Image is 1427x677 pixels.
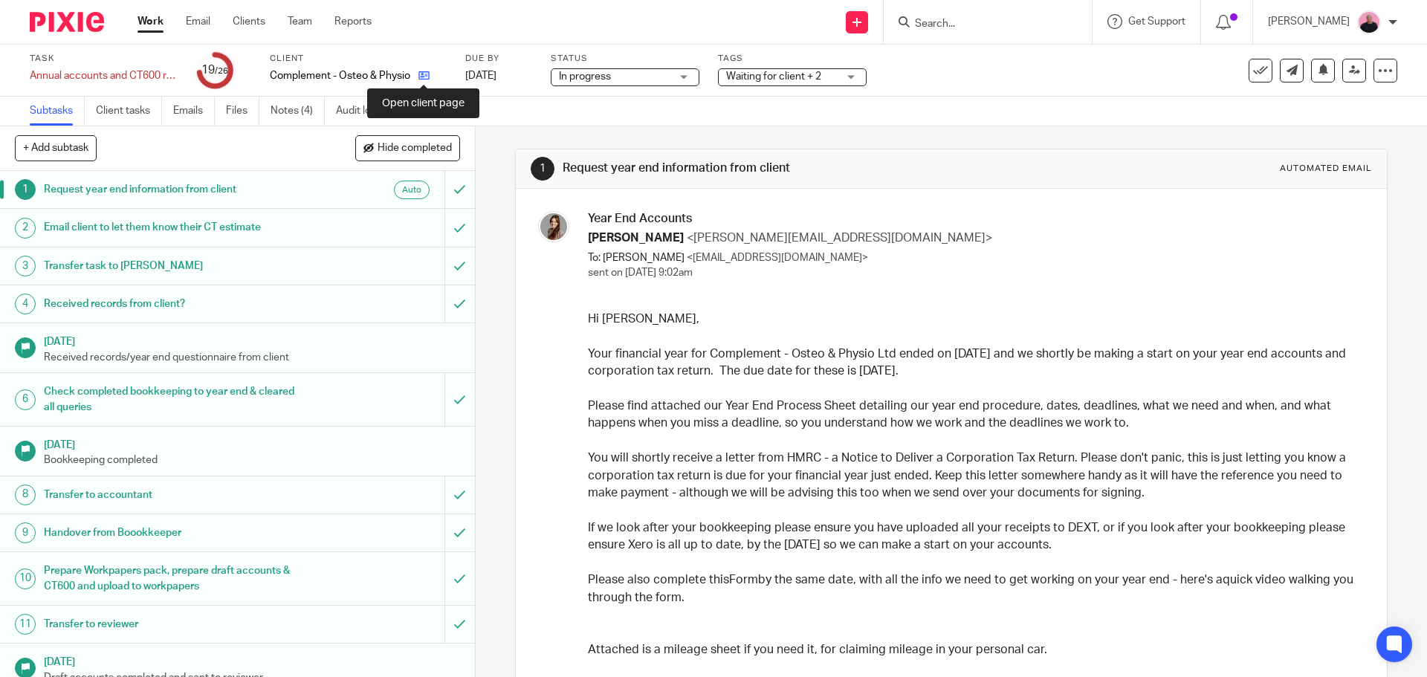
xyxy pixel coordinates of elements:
[44,293,301,315] h1: Received records from client?
[531,157,554,181] div: 1
[15,218,36,239] div: 2
[378,143,452,155] span: Hide completed
[336,97,393,126] a: Audit logs
[44,178,301,201] h1: Request year end information from client
[44,434,460,453] h1: [DATE]
[687,253,868,263] span: <[EMAIL_ADDRESS][DOMAIN_NAME]>
[44,613,301,635] h1: Transfer to reviewer
[15,256,36,276] div: 3
[588,211,1360,227] h3: Year End Accounts
[15,485,36,505] div: 8
[186,14,210,29] a: Email
[563,161,983,176] h1: Request year end information from client
[394,181,430,199] div: Auto
[559,71,611,82] span: In progress
[44,560,301,597] h1: Prepare Workpapers pack, prepare draft accounts & CT600 and upload to workpapers
[588,346,1360,380] p: Your financial year for Complement - Osteo & Physio Ltd ended on [DATE] and we shortly be making ...
[30,68,178,83] div: Annual accounts and CT600 return
[718,53,867,65] label: Tags
[355,135,460,161] button: Hide completed
[588,311,1360,328] p: Hi [PERSON_NAME],
[588,398,1360,433] p: Please find attached our Year End Process Sheet detailing our year end procedure, dates, deadline...
[226,97,259,126] a: Files
[1128,16,1185,27] span: Get Support
[201,62,228,79] div: 19
[465,71,496,81] span: [DATE]
[270,68,411,83] p: Complement - Osteo & Physio Ltd
[44,522,301,544] h1: Handover from Boookkeeper
[551,53,699,65] label: Status
[15,135,97,161] button: + Add subtask
[270,53,447,65] label: Client
[1357,10,1381,34] img: Bio%20-%20Kemi%20.png
[30,97,85,126] a: Subtasks
[15,294,36,314] div: 4
[215,67,228,75] small: /26
[15,179,36,200] div: 1
[15,569,36,589] div: 10
[44,380,301,418] h1: Check completed bookkeeping to year end & cleared all queries
[334,14,372,29] a: Reports
[15,389,36,410] div: 6
[588,450,1360,502] p: You will shortly receive a letter from HMRC - a Notice to Deliver a Corporation Tax Return. Pleas...
[1280,163,1372,175] div: Automated email
[233,14,265,29] a: Clients
[30,53,178,65] label: Task
[588,268,693,278] span: sent on [DATE] 9:02am
[44,453,460,467] p: Bookkeeping completed
[271,97,325,126] a: Notes (4)
[137,14,164,29] a: Work
[44,331,460,349] h1: [DATE]
[538,211,569,242] img: 22.png
[1268,14,1350,29] p: [PERSON_NAME]
[726,71,821,82] span: Waiting for client + 2
[44,255,301,277] h1: Transfer task to [PERSON_NAME]
[913,18,1047,31] input: Search
[588,574,1353,603] a: quick video walking you through the form
[44,651,460,670] h1: [DATE]
[44,350,460,365] p: Received records/year end questionnaire from client
[173,97,215,126] a: Emails
[15,522,36,543] div: 9
[30,12,104,32] img: Pixie
[687,232,992,244] span: <[PERSON_NAME][EMAIL_ADDRESS][DOMAIN_NAME]>
[44,216,301,239] h1: Email client to let them know their CT estimate
[96,97,162,126] a: Client tasks
[588,606,1360,658] p: Attached is a mileage sheet if you need it, for claiming mileage in your personal car.
[588,519,1360,606] p: If we look after your bookkeeping please ensure you have uploaded all your receipts to DEXT, or i...
[588,253,685,263] span: To: [PERSON_NAME]
[588,232,684,244] span: [PERSON_NAME]
[465,53,532,65] label: Due by
[288,14,312,29] a: Team
[44,484,301,506] h1: Transfer to accountant
[729,574,758,586] a: Form
[15,614,36,635] div: 11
